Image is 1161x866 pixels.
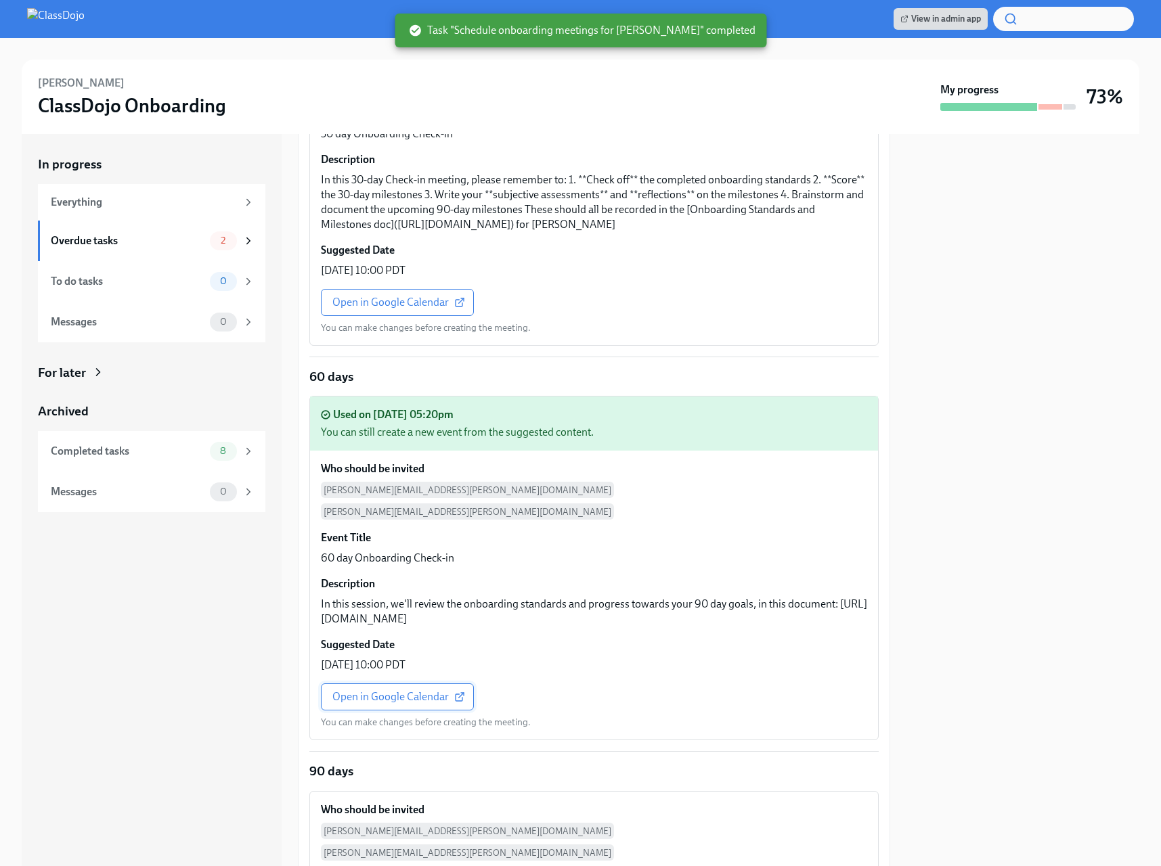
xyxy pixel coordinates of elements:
span: [PERSON_NAME][EMAIL_ADDRESS][PERSON_NAME][DOMAIN_NAME] [321,823,614,839]
a: Everything [38,184,265,221]
a: For later [38,364,265,382]
h6: Description [321,152,375,167]
h6: Suggested Date [321,243,395,258]
div: Completed tasks [51,444,204,459]
span: [PERSON_NAME][EMAIL_ADDRESS][PERSON_NAME][DOMAIN_NAME] [321,482,614,498]
p: 60 day Onboarding Check-in [321,551,454,566]
span: [PERSON_NAME][EMAIL_ADDRESS][PERSON_NAME][DOMAIN_NAME] [321,503,614,520]
span: Task "Schedule onboarding meetings for [PERSON_NAME]" completed [408,23,755,38]
a: View in admin app [894,8,988,30]
span: 0 [212,317,235,327]
h6: [PERSON_NAME] [38,76,125,91]
a: Completed tasks8 [38,431,265,472]
span: [PERSON_NAME][EMAIL_ADDRESS][PERSON_NAME][DOMAIN_NAME] [321,844,614,861]
h3: 73% [1087,85,1123,109]
span: Open in Google Calendar [332,690,462,704]
p: [DATE] 10:00 PDT [321,263,406,278]
h3: ClassDojo Onboarding [38,93,226,118]
span: 8 [212,446,234,456]
strong: My progress [940,83,999,97]
div: Everything [51,195,237,210]
span: 0 [212,486,235,497]
a: In progress [38,156,265,173]
div: Messages [51,484,204,499]
span: View in admin app [900,12,981,26]
p: In this session, we'll review the onboarding standards and progress towards your 90 day goals, in... [321,597,867,626]
p: In this 30-day Check-in meeting, please remember to: 1. **Check off** the completed onboarding st... [321,173,867,232]
span: Open in Google Calendar [332,296,462,309]
a: Overdue tasks2 [38,221,265,261]
a: Open in Google Calendar [321,289,474,316]
h6: Who should be invited [321,461,424,476]
a: Open in Google Calendar [321,683,474,710]
h6: Suggested Date [321,637,395,652]
a: Messages0 [38,302,265,342]
h6: Description [321,576,375,591]
a: Archived [38,403,265,420]
p: You can make changes before creating the meeting. [321,321,531,334]
div: Messages [51,315,204,329]
div: To do tasks [51,274,204,289]
p: You can make changes before creating the meeting. [321,716,531,729]
h6: Who should be invited [321,802,424,817]
div: Overdue tasks [51,233,204,248]
div: For later [38,364,86,382]
span: 0 [212,276,235,286]
p: [DATE] 10:00 PDT [321,658,406,673]
p: 60 days [309,368,879,386]
span: 2 [213,235,234,246]
a: To do tasks0 [38,261,265,302]
a: Messages0 [38,472,265,512]
p: 90 days [309,762,879,780]
div: Used on [DATE] 05:20pm [333,407,454,422]
img: ClassDojo [27,8,85,30]
h6: Event Title [321,530,371,545]
div: You can still create a new event from the suggested content. [321,425,867,440]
